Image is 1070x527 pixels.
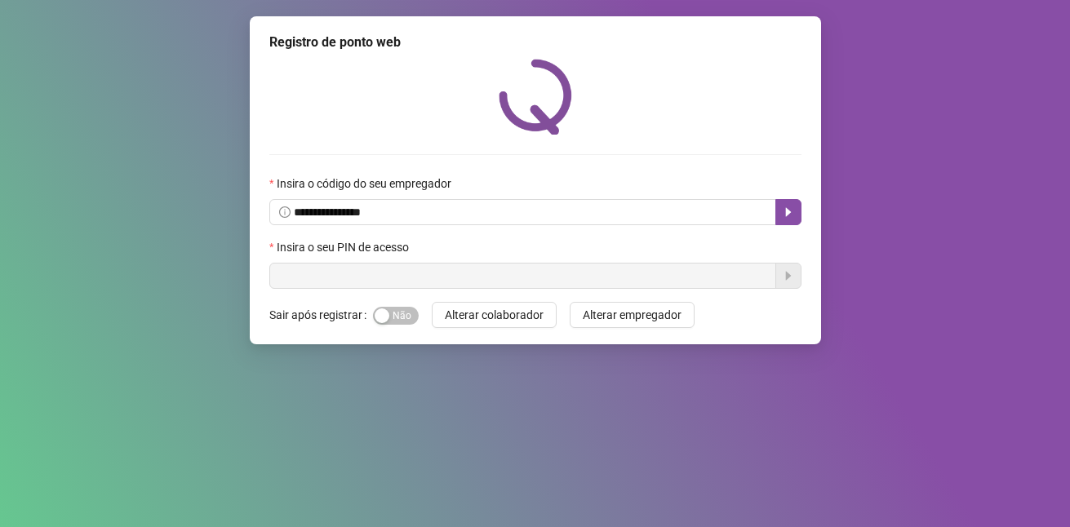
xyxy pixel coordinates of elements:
label: Insira o código do seu empregador [269,175,462,193]
button: Alterar colaborador [432,302,557,328]
span: info-circle [279,206,291,218]
span: Alterar colaborador [445,306,544,324]
div: Registro de ponto web [269,33,801,52]
label: Sair após registrar [269,302,373,328]
label: Insira o seu PIN de acesso [269,238,420,256]
img: QRPoint [499,59,572,135]
button: Alterar empregador [570,302,695,328]
span: Alterar empregador [583,306,682,324]
span: caret-right [782,206,795,219]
